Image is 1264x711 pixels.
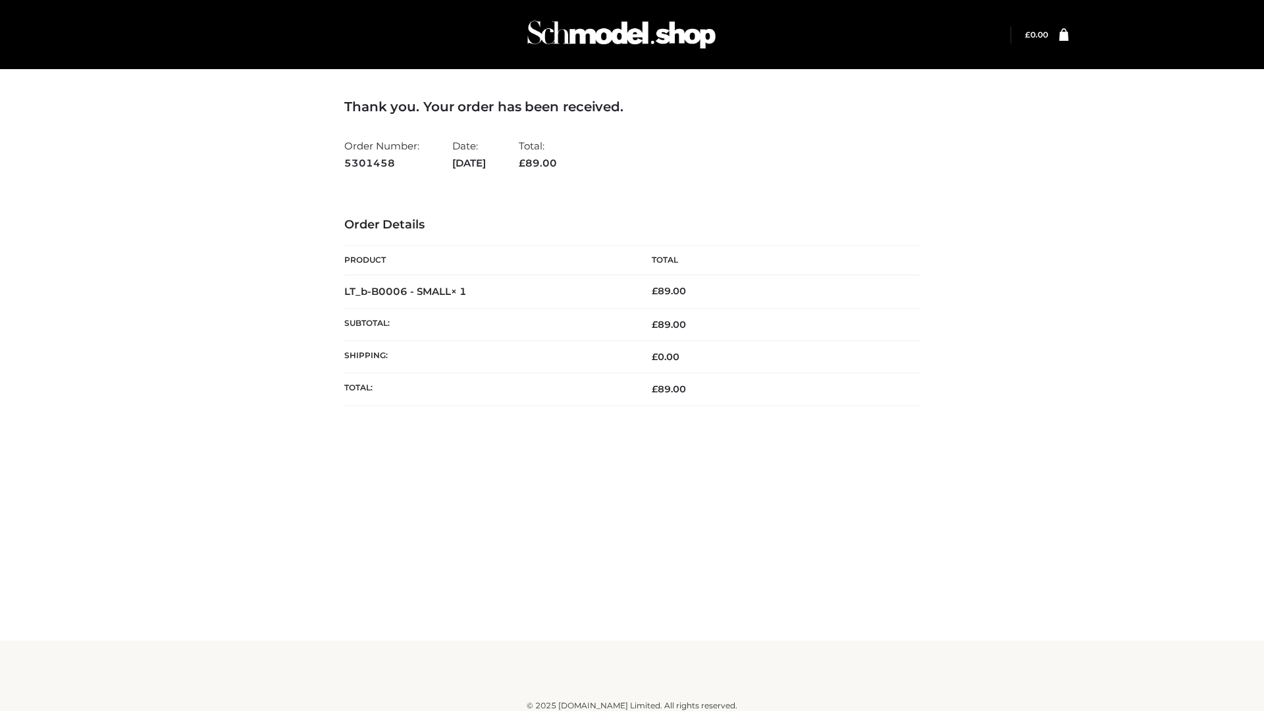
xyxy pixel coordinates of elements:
h3: Thank you. Your order has been received. [344,99,920,115]
img: Schmodel Admin 964 [523,9,720,61]
th: Product [344,246,632,275]
li: Date: [452,134,486,174]
span: 89.00 [519,157,557,169]
bdi: 0.00 [1025,30,1048,39]
span: £ [1025,30,1030,39]
th: Total: [344,373,632,406]
span: £ [652,319,658,330]
th: Total [632,246,920,275]
span: 89.00 [652,319,686,330]
strong: [DATE] [452,155,486,172]
strong: LT_b-B0006 - SMALL [344,285,467,298]
span: 89.00 [652,383,686,395]
li: Total: [519,134,557,174]
h3: Order Details [344,218,920,232]
strong: 5301458 [344,155,419,172]
th: Shipping: [344,341,632,373]
th: Subtotal: [344,308,632,340]
a: £0.00 [1025,30,1048,39]
span: £ [519,157,525,169]
span: £ [652,383,658,395]
span: £ [652,351,658,363]
span: £ [652,285,658,297]
bdi: 0.00 [652,351,679,363]
bdi: 89.00 [652,285,686,297]
li: Order Number: [344,134,419,174]
strong: × 1 [451,285,467,298]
